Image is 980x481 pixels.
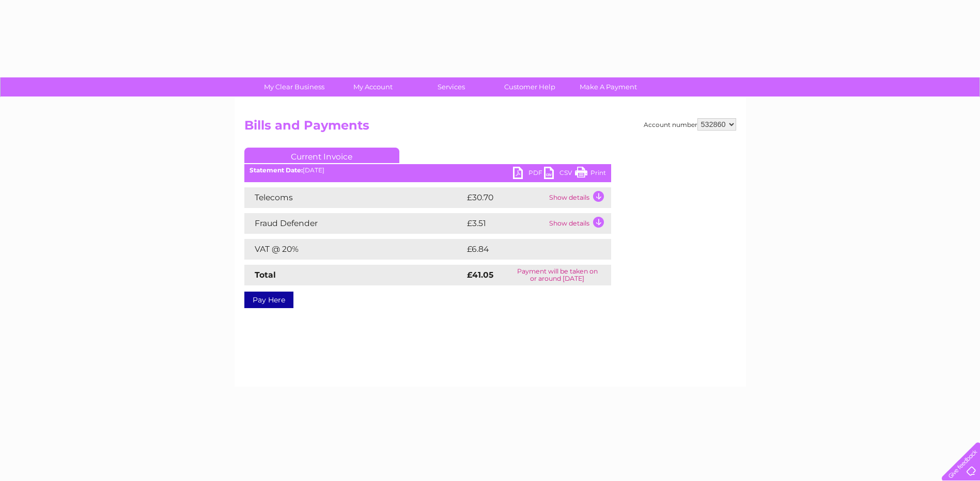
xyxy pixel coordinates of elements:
div: [DATE] [244,167,611,174]
a: Make A Payment [566,77,651,97]
div: Account number [644,118,736,131]
a: Customer Help [487,77,572,97]
td: £6.84 [464,239,587,260]
strong: Total [255,270,276,280]
td: £30.70 [464,187,547,208]
a: Current Invoice [244,148,399,163]
td: Fraud Defender [244,213,464,234]
a: My Clear Business [252,77,337,97]
a: My Account [330,77,415,97]
td: £3.51 [464,213,547,234]
a: Services [409,77,494,97]
a: PDF [513,167,544,182]
td: Show details [547,187,611,208]
a: Print [575,167,606,182]
td: Show details [547,213,611,234]
td: Telecoms [244,187,464,208]
a: CSV [544,167,575,182]
b: Statement Date: [250,166,303,174]
td: Payment will be taken on or around [DATE] [504,265,611,285]
strong: £41.05 [467,270,493,280]
td: VAT @ 20% [244,239,464,260]
a: Pay Here [244,292,293,308]
h2: Bills and Payments [244,118,736,138]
